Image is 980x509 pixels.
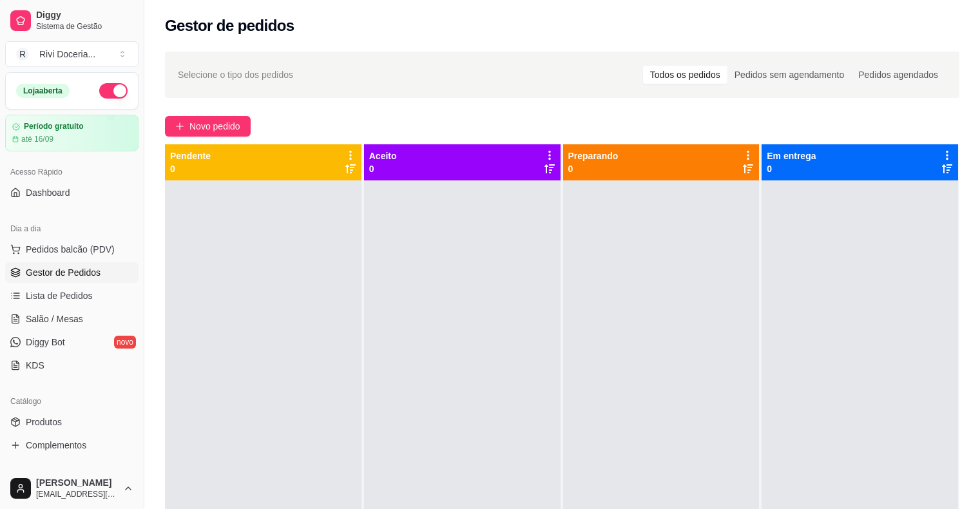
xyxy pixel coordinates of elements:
a: Gestor de Pedidos [5,262,139,283]
a: KDS [5,355,139,376]
p: 0 [568,162,619,175]
p: 0 [369,162,397,175]
div: Loja aberta [16,84,70,98]
span: Diggy Bot [26,336,65,349]
p: Em entrega [767,149,816,162]
div: Catálogo [5,391,139,412]
a: Diggy Botnovo [5,332,139,352]
span: Dashboard [26,186,70,199]
span: Produtos [26,416,62,428]
span: Selecione o tipo dos pedidos [178,68,293,82]
span: Pedidos balcão (PDV) [26,243,115,256]
h2: Gestor de pedidos [165,15,294,36]
p: Pendente [170,149,211,162]
div: Pedidos sem agendamento [727,66,851,84]
div: Todos os pedidos [643,66,727,84]
article: até 16/09 [21,134,53,144]
span: Novo pedido [189,119,240,133]
p: Preparando [568,149,619,162]
span: [PERSON_NAME] [36,477,118,489]
a: Salão / Mesas [5,309,139,329]
span: KDS [26,359,44,372]
span: [EMAIL_ADDRESS][DOMAIN_NAME] [36,489,118,499]
div: Dia a dia [5,218,139,239]
span: Salão / Mesas [26,312,83,325]
span: Gestor de Pedidos [26,266,101,279]
a: Lista de Pedidos [5,285,139,306]
button: [PERSON_NAME][EMAIL_ADDRESS][DOMAIN_NAME] [5,473,139,504]
span: Sistema de Gestão [36,21,133,32]
p: 0 [170,162,211,175]
span: Complementos [26,439,86,452]
article: Período gratuito [24,122,84,131]
span: Diggy [36,10,133,21]
div: Acesso Rápido [5,162,139,182]
span: plus [175,122,184,131]
span: R [16,48,29,61]
a: Produtos [5,412,139,432]
p: Aceito [369,149,397,162]
span: Lista de Pedidos [26,289,93,302]
button: Select a team [5,41,139,67]
div: Rivi Doceria ... [39,48,95,61]
button: Alterar Status [99,83,128,99]
button: Pedidos balcão (PDV) [5,239,139,260]
a: Dashboard [5,182,139,203]
p: 0 [767,162,816,175]
a: DiggySistema de Gestão [5,5,139,36]
div: Pedidos agendados [851,66,945,84]
button: Novo pedido [165,116,251,137]
a: Período gratuitoaté 16/09 [5,115,139,151]
a: Complementos [5,435,139,456]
